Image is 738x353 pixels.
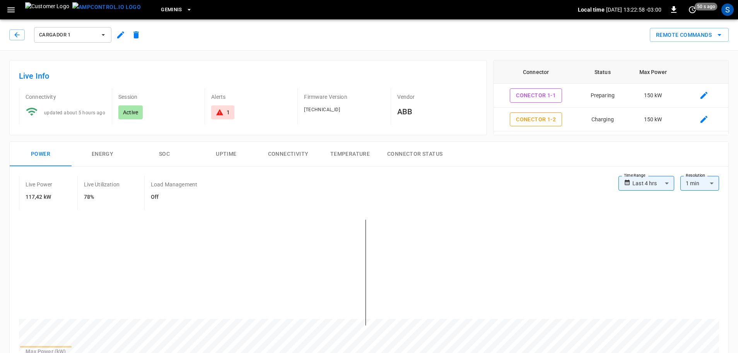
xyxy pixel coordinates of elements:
span: Geminis [161,5,182,14]
p: Active [123,108,138,116]
div: Last 4 hrs [632,176,674,191]
img: ampcontrol.io logo [72,2,141,12]
p: Vendor [397,93,477,101]
p: Live Power [26,181,53,188]
button: Uptime [195,142,257,167]
div: 1 [227,108,230,116]
div: profile-icon [721,3,734,16]
h6: 78% [84,193,120,201]
h6: 117,42 kW [26,193,53,201]
th: Connector [494,60,579,84]
td: Preparing [579,84,627,108]
td: 150 kW [627,84,679,108]
div: 1 min [680,176,719,191]
label: Time Range [624,172,646,179]
th: Status [579,60,627,84]
table: connector table [494,60,728,179]
button: Remote Commands [650,28,729,42]
span: [TECHNICAL_ID] [304,107,340,112]
button: SOC [133,142,195,167]
td: 150 kW [627,108,679,132]
button: Geminis [158,2,195,17]
h6: Live Info [19,70,477,82]
button: set refresh interval [686,3,699,16]
button: Connectivity [257,142,319,167]
img: Customer Logo [25,2,69,17]
button: Cargador 1 [34,27,111,43]
p: Session [118,93,198,101]
div: remote commands options [650,28,729,42]
button: Power [10,142,72,167]
button: Temperature [319,142,381,167]
button: Conector 1-1 [510,88,562,103]
span: updated about 5 hours ago [44,110,105,115]
p: Connectivity [26,93,106,101]
span: Cargador 1 [39,31,96,40]
button: Conector 1-2 [510,112,562,127]
label: Resolution [686,172,705,179]
h6: Off [151,193,197,201]
span: 50 s ago [695,3,717,10]
p: Local time [578,6,605,14]
td: Charging [579,108,627,132]
td: 150 kW [627,131,679,155]
button: Energy [72,142,133,167]
td: Finishing [579,131,627,155]
p: Firmware Version [304,93,384,101]
p: Live Utilization [84,181,120,188]
p: [DATE] 13:22:58 -03:00 [606,6,661,14]
button: Connector Status [381,142,449,167]
p: Load Management [151,181,197,188]
th: Max Power [627,60,679,84]
p: Alerts [211,93,291,101]
h6: ABB [397,105,477,118]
